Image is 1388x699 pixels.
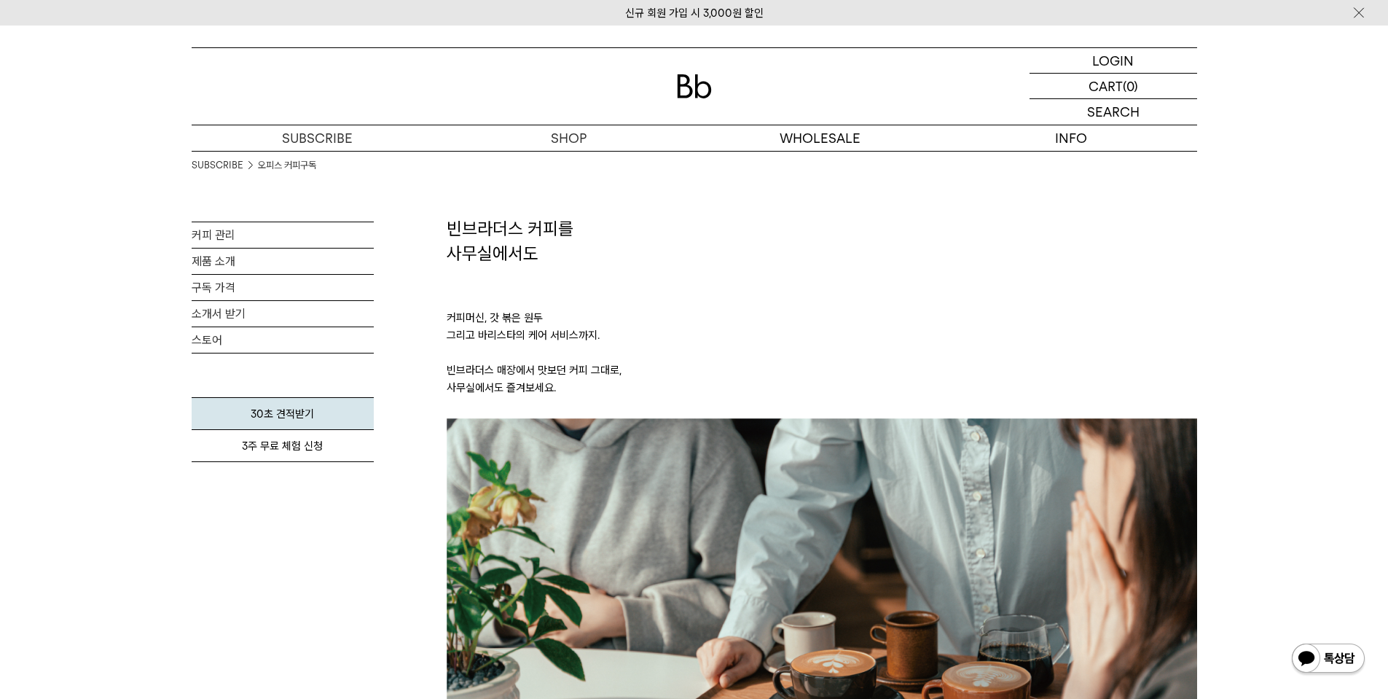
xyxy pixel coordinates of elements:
[1123,74,1138,98] p: (0)
[192,222,374,248] a: 커피 관리
[694,125,946,151] p: WHOLESALE
[1290,642,1366,677] img: 카카오톡 채널 1:1 채팅 버튼
[443,125,694,151] a: SHOP
[1087,99,1140,125] p: SEARCH
[447,216,1197,265] h2: 빈브라더스 커피를 사무실에서도
[677,74,712,98] img: 로고
[1089,74,1123,98] p: CART
[192,327,374,353] a: 스토어
[946,125,1197,151] p: INFO
[1030,48,1197,74] a: LOGIN
[447,265,1197,418] p: 커피머신, 갓 볶은 원두 그리고 바리스타의 케어 서비스까지. 빈브라더스 매장에서 맛보던 커피 그대로, 사무실에서도 즐겨보세요.
[1092,48,1134,73] p: LOGIN
[192,125,443,151] a: SUBSCRIBE
[192,249,374,274] a: 제품 소개
[192,430,374,462] a: 3주 무료 체험 신청
[1030,74,1197,99] a: CART (0)
[192,275,374,300] a: 구독 가격
[192,158,243,173] a: SUBSCRIBE
[258,158,316,173] a: 오피스 커피구독
[625,7,764,20] a: 신규 회원 가입 시 3,000원 할인
[192,301,374,327] a: 소개서 받기
[192,397,374,430] a: 30초 견적받기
